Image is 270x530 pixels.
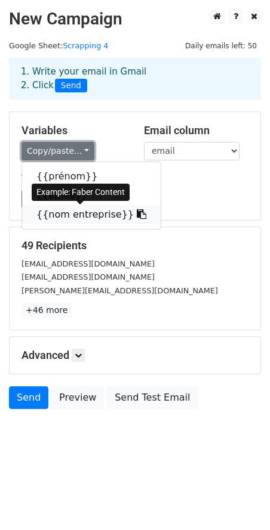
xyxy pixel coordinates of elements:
[9,41,108,50] small: Google Sheet:
[210,473,270,530] div: Widget de chat
[181,39,261,52] span: Daily emails left: 50
[22,259,155,268] small: [EMAIL_ADDRESS][DOMAIN_NAME]
[32,184,130,201] div: Example: Faber Content
[51,386,104,409] a: Preview
[9,386,48,409] a: Send
[63,41,108,50] a: Scrapping 4
[107,386,198,409] a: Send Test Email
[181,41,261,50] a: Daily emails left: 50
[22,286,218,295] small: [PERSON_NAME][EMAIL_ADDRESS][DOMAIN_NAME]
[22,124,126,137] h5: Variables
[22,186,161,205] a: {{email}}
[55,79,87,93] span: Send
[22,303,72,318] a: +46 more
[22,205,161,224] a: {{nom entreprise}}
[22,272,155,281] small: [EMAIL_ADDRESS][DOMAIN_NAME]
[144,124,248,137] h5: Email column
[22,349,248,362] h5: Advanced
[22,167,161,186] a: {{prénom}}
[22,239,248,252] h5: 49 Recipients
[9,9,261,29] h2: New Campaign
[210,473,270,530] iframe: Chat Widget
[22,142,94,160] a: Copy/paste...
[12,65,258,92] div: 1. Write your email in Gmail 2. Click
